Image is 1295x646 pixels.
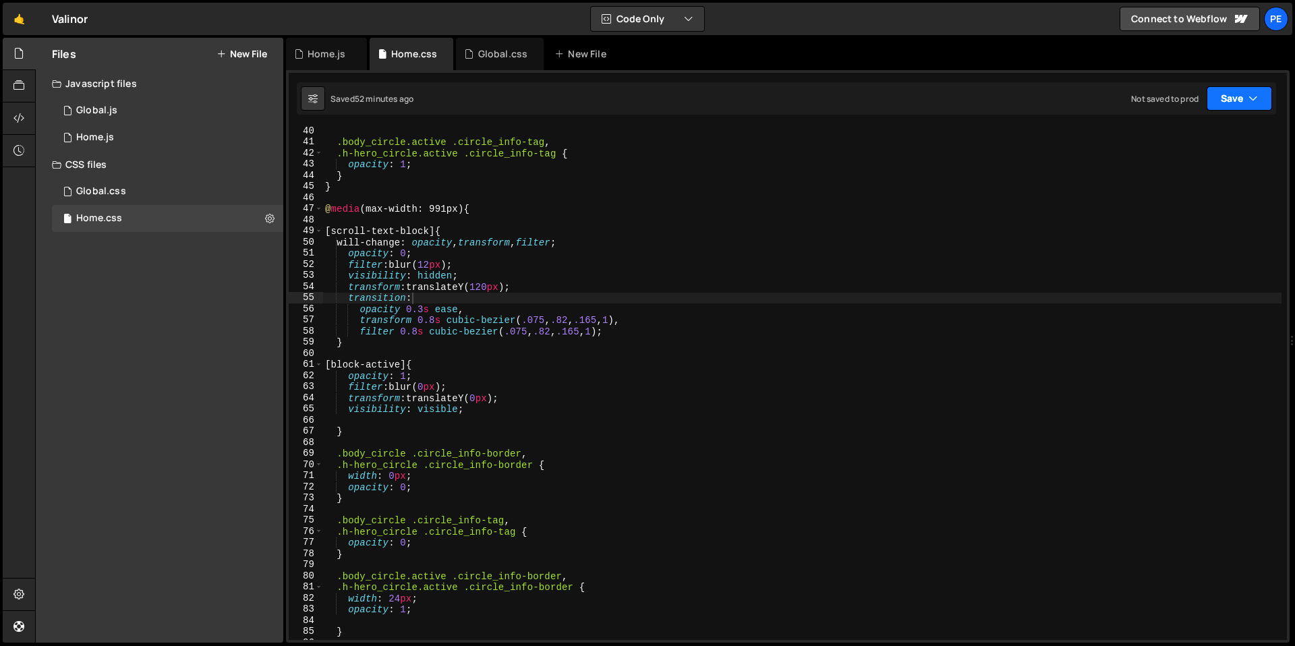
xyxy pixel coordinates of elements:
div: 58 [289,326,323,337]
button: Save [1207,86,1272,111]
div: 74 [289,504,323,515]
div: New File [554,47,611,61]
div: 53 [289,270,323,281]
div: Home.css [391,47,437,61]
button: Code Only [591,7,704,31]
div: 71 [289,470,323,481]
div: 73 [289,492,323,504]
div: 72 [289,481,323,493]
div: 16704/45678.css [52,178,283,205]
div: 63 [289,381,323,392]
div: 54 [289,281,323,293]
div: Global.css [478,47,528,61]
div: 66 [289,415,323,426]
div: 69 [289,448,323,459]
div: 67 [289,425,323,437]
div: 85 [289,626,323,637]
div: 65 [289,403,323,415]
div: 16704/45813.css [52,205,283,232]
div: Global.css [76,185,126,198]
a: Connect to Webflow [1120,7,1260,31]
div: 49 [289,225,323,237]
div: 61 [289,359,323,370]
div: 52 [289,259,323,270]
div: 51 [289,247,323,259]
div: 62 [289,370,323,382]
div: 59 [289,336,323,348]
div: 80 [289,570,323,582]
div: 68 [289,437,323,448]
div: 42 [289,148,323,159]
div: 56 [289,303,323,315]
a: 🤙 [3,3,36,35]
div: Not saved to prod [1131,93,1199,105]
div: 55 [289,292,323,303]
div: 40 [289,125,323,137]
div: 83 [289,604,323,615]
h2: Files [52,47,76,61]
div: 77 [289,537,323,548]
div: 79 [289,559,323,570]
div: Javascript files [36,70,283,97]
div: 64 [289,392,323,404]
div: 70 [289,459,323,471]
div: 48 [289,214,323,226]
div: Global.js [76,105,117,117]
div: 81 [289,581,323,593]
div: 78 [289,548,323,560]
a: Pe [1264,7,1288,31]
div: 47 [289,203,323,214]
div: 50 [289,237,323,248]
div: 76 [289,526,323,537]
div: 46 [289,192,323,204]
div: 45 [289,181,323,192]
div: Saved [330,93,413,105]
button: New File [217,49,267,59]
div: 52 minutes ago [355,93,413,105]
div: CSS files [36,151,283,178]
div: Valinor [52,11,88,27]
div: 16704/45653.js [52,97,283,124]
div: 60 [289,348,323,359]
div: 82 [289,593,323,604]
div: Home.js [76,131,114,144]
div: 57 [289,314,323,326]
div: 16704/45652.js [52,124,283,151]
div: 44 [289,170,323,181]
div: Home.js [308,47,345,61]
div: 75 [289,515,323,526]
div: 41 [289,136,323,148]
div: 43 [289,158,323,170]
div: 84 [289,615,323,626]
div: Home.css [76,212,122,225]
